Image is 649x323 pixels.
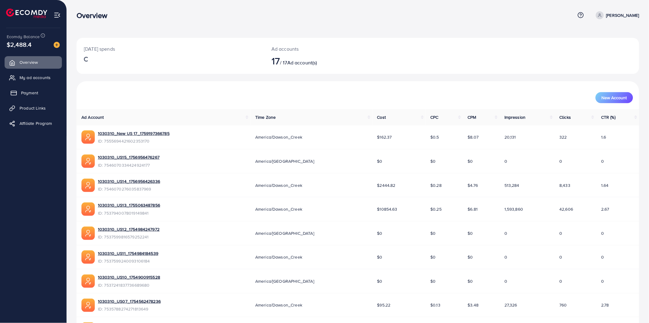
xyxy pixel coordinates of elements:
[20,59,38,65] span: Overview
[6,9,47,18] img: logo
[560,134,567,140] span: 322
[81,154,95,168] img: ic-ads-acc.e4c84228.svg
[255,134,302,140] span: America/Dawson_Creek
[431,114,439,120] span: CPC
[601,114,615,120] span: CTR (%)
[431,302,441,308] span: $0.13
[504,206,523,212] span: 1,593,860
[271,55,397,67] h2: / 17
[431,206,442,212] span: $0.25
[271,45,397,53] p: Ad accounts
[21,90,38,96] span: Payment
[81,299,95,312] img: ic-ads-acc.e4c84228.svg
[504,302,517,308] span: 27,326
[560,230,562,236] span: 0
[504,230,507,236] span: 0
[377,230,382,236] span: $0
[98,186,160,192] span: ID: 7546070276035837969
[601,302,609,308] span: 2.78
[606,12,639,19] p: [PERSON_NAME]
[98,306,161,312] span: ID: 7535788274271813649
[601,278,604,284] span: 0
[560,254,562,260] span: 0
[560,158,562,164] span: 0
[54,12,61,19] img: menu
[255,158,314,164] span: America/[GEOGRAPHIC_DATA]
[468,206,478,212] span: $6.81
[5,87,62,99] a: Payment
[81,274,95,288] img: ic-ads-acc.e4c84228.svg
[377,302,391,308] span: $95.22
[504,254,507,260] span: 0
[5,56,62,68] a: Overview
[468,230,473,236] span: $0
[98,202,160,208] a: 1030310_US13_1755063487856
[255,114,276,120] span: Time Zone
[271,54,280,68] span: 17
[98,282,160,288] span: ID: 7537241837736689680
[98,138,170,144] span: ID: 7555694421602353170
[377,254,382,260] span: $0
[255,230,314,236] span: America/[GEOGRAPHIC_DATA]
[81,227,95,240] img: ic-ads-acc.e4c84228.svg
[98,250,158,256] a: 1030310_US11_1754984184539
[81,179,95,192] img: ic-ads-acc.e4c84228.svg
[504,134,516,140] span: 20,131
[287,59,317,66] span: Ad account(s)
[98,162,160,168] span: ID: 7546070334424924177
[593,11,639,19] a: [PERSON_NAME]
[504,278,507,284] span: 0
[431,254,436,260] span: $0
[560,302,567,308] span: 760
[560,278,562,284] span: 0
[7,34,40,40] span: Ecomdy Balance
[77,11,112,20] h3: Overview
[504,114,526,120] span: Impression
[377,134,392,140] span: $162.37
[601,254,604,260] span: 0
[601,158,604,164] span: 0
[81,202,95,216] img: ic-ads-acc.e4c84228.svg
[98,298,161,304] a: 1030310_US07_1754562478236
[20,120,52,126] span: Affiliate Program
[98,226,160,232] a: 1030310_US12_1754984247972
[377,278,382,284] span: $0
[431,134,439,140] span: $0.5
[596,92,633,103] button: New Account
[602,96,627,100] span: New Account
[20,105,46,111] span: Product Links
[377,182,396,188] span: $2444.82
[98,258,158,264] span: ID: 7537599240093106184
[377,158,382,164] span: $0
[255,302,302,308] span: America/Dawson_Creek
[377,114,386,120] span: Cost
[81,114,104,120] span: Ad Account
[601,134,606,140] span: 1.6
[255,182,302,188] span: America/Dawson_Creek
[601,230,604,236] span: 0
[98,210,160,216] span: ID: 7537940078019149841
[98,274,160,280] a: 1030310_US10_1754900915528
[601,182,609,188] span: 1.64
[377,206,397,212] span: $10854.63
[601,206,609,212] span: 2.67
[81,130,95,144] img: ic-ads-acc.e4c84228.svg
[54,42,60,48] img: image
[20,74,51,81] span: My ad accounts
[431,158,436,164] span: $0
[468,278,473,284] span: $0
[468,254,473,260] span: $0
[468,182,478,188] span: $4.76
[98,178,160,184] a: 1030310_US14_1756956426336
[255,206,302,212] span: America/Dawson_Creek
[504,158,507,164] span: 0
[468,134,479,140] span: $8.07
[504,182,519,188] span: 513,284
[468,302,479,308] span: $3.48
[468,114,476,120] span: CPM
[98,234,160,240] span: ID: 7537599816579252241
[81,250,95,264] img: ic-ads-acc.e4c84228.svg
[255,254,302,260] span: America/Dawson_Creek
[98,154,160,160] a: 1030310_US15_1756956476267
